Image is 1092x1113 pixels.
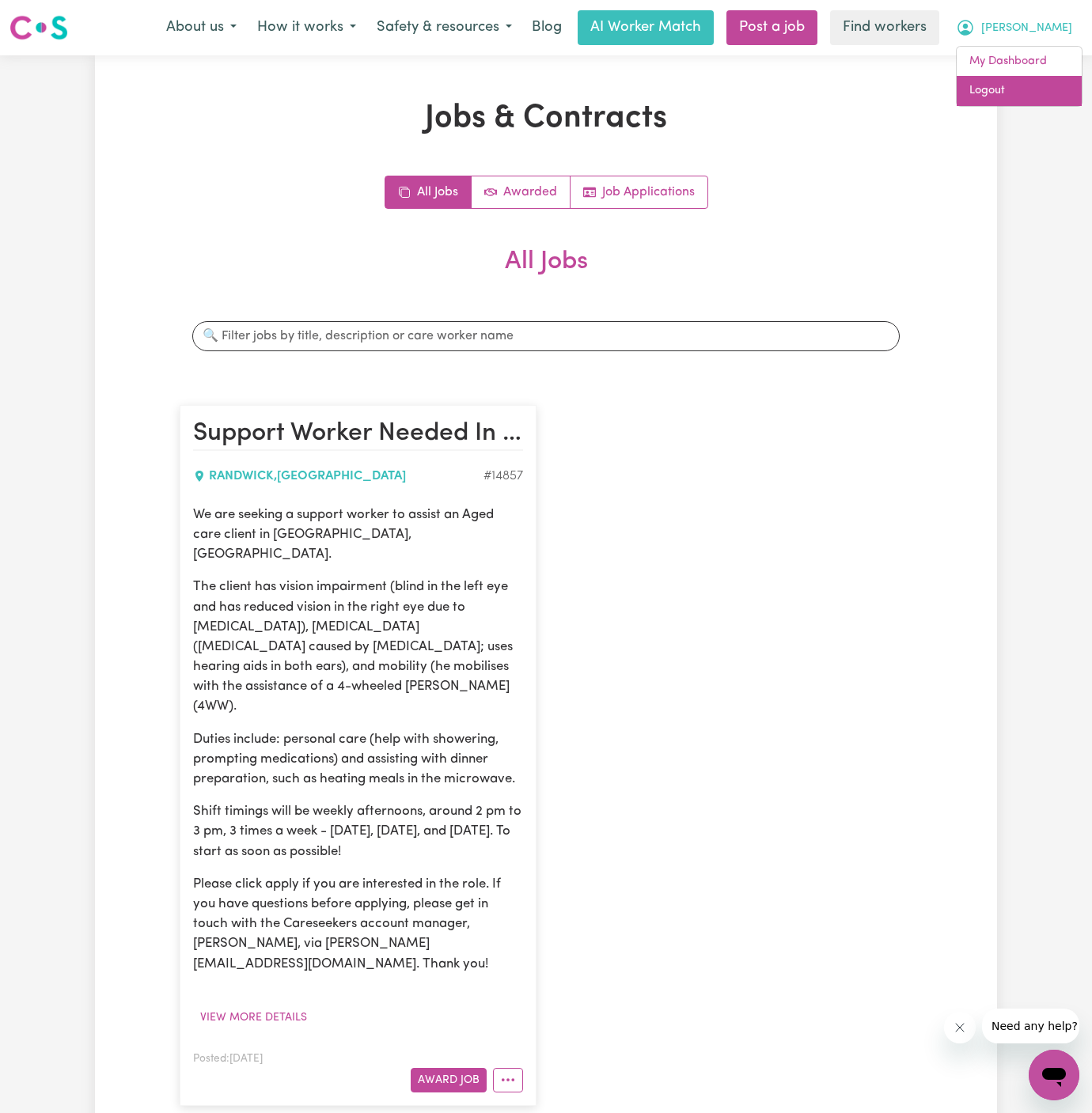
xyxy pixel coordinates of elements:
[193,874,523,974] p: Please click apply if you are interested in the role. If you have questions before applying, plea...
[180,247,912,302] h2: All Jobs
[9,9,68,46] a: Careseekers logo
[982,1009,1079,1043] iframe: Message from company
[193,505,523,565] p: We are seeking a support worker to assist an Aged care client in [GEOGRAPHIC_DATA], [GEOGRAPHIC_D...
[385,176,472,208] a: All jobs
[957,47,1082,77] a: My Dashboard
[726,10,817,45] a: Post a job
[193,418,523,450] h2: Support Worker Needed In Randwick, NSW
[156,11,247,44] button: About us
[9,13,68,42] img: Careseekers logo
[193,577,523,716] p: The client has vision impairment (blind in the left eye and has reduced vision in the right eye d...
[946,11,1083,44] button: My Account
[944,1012,976,1043] iframe: Close message
[571,176,707,208] a: Job applications
[957,76,1082,106] a: Logout
[472,176,571,208] a: Active jobs
[192,321,900,351] input: 🔍 Filter jobs by title, description or care worker name
[483,467,523,486] div: Job ID #14857
[522,10,571,45] a: Blog
[830,10,939,45] a: Find workers
[956,46,1083,107] div: My Account
[193,467,483,486] div: RANDWICK , [GEOGRAPHIC_DATA]
[411,1068,487,1092] button: Award Job
[981,20,1072,37] span: [PERSON_NAME]
[193,801,523,861] p: Shift timings will be weekly afternoons, around 2 pm to 3 pm, 3 times a week - [DATE], [DATE], an...
[247,11,366,44] button: How it works
[193,729,523,789] p: Duties include: personal care (help with showering, prompting medications) and assisting with din...
[366,11,522,44] button: Safety & resources
[193,1054,263,1064] span: Posted: [DATE]
[180,100,912,138] h1: Jobs & Contracts
[578,10,714,45] a: AI Worker Match
[1029,1050,1079,1100] iframe: Button to launch messaging window
[493,1068,523,1092] button: More options
[193,1005,314,1030] button: View more details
